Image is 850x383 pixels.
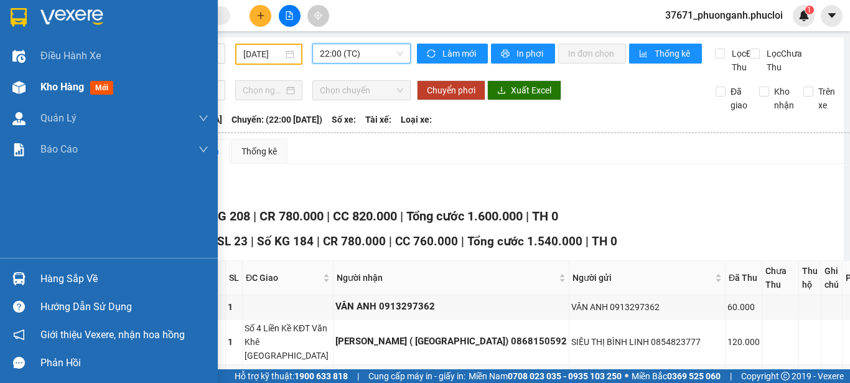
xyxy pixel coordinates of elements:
span: TH 0 [592,234,617,248]
span: Cung cấp máy in - giấy in: [368,369,465,383]
span: down [198,113,208,123]
span: printer [501,49,511,59]
span: | [586,234,589,248]
span: CC 760.000 [395,234,458,248]
span: Kho nhận [769,85,799,112]
strong: 1900 633 818 [294,371,348,381]
div: Thống kê [241,144,277,158]
span: plus [256,11,265,20]
strong: 0369 525 060 [667,371,721,381]
sup: 1 [805,6,814,14]
div: 1 [228,300,240,314]
li: Hotline: 02386655777, 02462925925, 0944789456 [116,46,520,62]
span: Lọc Chưa Thu [762,47,804,74]
span: CR 780.000 [259,209,324,224]
img: logo-vxr [11,8,27,27]
span: TH 0 [532,209,558,224]
th: Ghi chú [821,261,843,295]
span: sync [427,49,437,59]
span: Chọn chuyến [320,81,403,100]
span: Loại xe: [401,113,432,126]
span: Kho hàng [40,81,84,93]
span: Trên xe [813,85,840,112]
span: down [198,144,208,154]
button: plus [250,5,271,27]
div: Phản hồi [40,354,208,372]
div: SIÊU THỊ BÌNH LINH 0854823777 [571,335,723,349]
span: CR 780.000 [323,234,386,248]
li: [PERSON_NAME], [PERSON_NAME] [116,31,520,46]
span: Tài xế: [365,113,391,126]
span: Số KG 184 [257,234,314,248]
span: 37671_phuonganh.phucloi [655,7,793,23]
span: Người gửi [572,271,712,285]
div: VÂN ANH 0913297362 [335,300,567,314]
span: | [730,369,732,383]
span: Miền Nam [469,369,622,383]
img: warehouse-icon [12,50,26,63]
input: Chọn ngày [243,83,284,97]
span: | [357,369,359,383]
span: | [251,234,254,248]
button: syncLàm mới [417,44,488,64]
img: logo.jpg [16,16,78,78]
th: SL [226,261,243,295]
span: Điều hành xe [40,48,101,64]
span: caret-down [826,10,838,21]
span: | [461,234,464,248]
span: Chuyến: (22:00 [DATE]) [231,113,322,126]
img: warehouse-icon [12,112,26,125]
span: aim [314,11,322,20]
button: caret-down [821,5,843,27]
span: 22:00 (TC) [320,44,403,63]
div: Số 4 Liền Kề KĐT Văn Khê [GEOGRAPHIC_DATA] [245,321,331,362]
span: Số KG 208 [192,209,250,224]
span: Quản Lý [40,110,77,126]
span: Tổng cước 1.600.000 [406,209,523,224]
span: Lọc Đã Thu [727,47,759,74]
span: Thống kê [655,47,692,60]
span: | [253,209,256,224]
th: Chưa Thu [762,261,799,295]
img: solution-icon [12,143,26,156]
span: Người nhận [337,271,556,285]
span: file-add [285,11,294,20]
th: Thu hộ [799,261,821,295]
div: VÂN ANH 0913297362 [571,300,723,314]
span: 1 [807,6,811,14]
span: question-circle [13,301,25,313]
span: Báo cáo [40,141,78,157]
button: printerIn phơi [491,44,555,64]
span: message [13,357,25,369]
span: | [317,234,320,248]
span: copyright [781,372,790,381]
span: Làm mới [442,47,478,60]
div: 60.000 [727,300,760,314]
span: CC 820.000 [333,209,397,224]
span: Hỗ trợ kỹ thuật: [235,369,348,383]
span: notification [13,329,25,341]
button: bar-chartThống kê [629,44,702,64]
span: Miền Bắc [632,369,721,383]
span: Giới thiệu Vexere, nhận hoa hồng [40,327,185,343]
img: icon-new-feature [798,10,810,21]
span: mới [90,81,113,95]
input: 12/10/2025 [243,47,283,61]
span: Số xe: [332,113,356,126]
div: [PERSON_NAME] ( [GEOGRAPHIC_DATA]) 0868150592 [335,334,567,349]
span: | [389,234,392,248]
span: ĐC Giao [246,271,320,285]
button: aim [307,5,329,27]
b: GỬI : VP Giải Phóng [16,90,166,111]
div: Hàng sắp về [40,270,208,288]
button: Chuyển phơi [417,80,485,100]
button: In đơn chọn [558,44,626,64]
th: Đã Thu [726,261,762,295]
span: ⚪️ [625,374,628,379]
span: Đã giao [726,85,752,112]
span: bar-chart [639,49,650,59]
img: warehouse-icon [12,81,26,94]
div: 120.000 [727,335,760,349]
span: | [400,209,403,224]
img: warehouse-icon [12,272,26,285]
